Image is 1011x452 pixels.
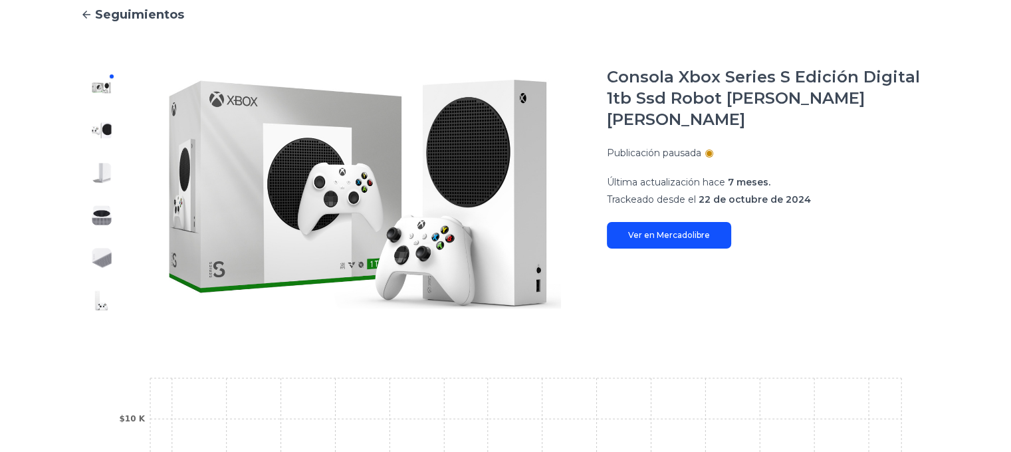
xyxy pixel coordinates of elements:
img: Consola Xbox Series S Edición Digital 1tb Ssd Robot Blanco Blanco [91,290,112,311]
img: Consola Xbox Series S Edición Digital 1tb Ssd Robot Blanco Blanco [91,247,112,269]
img: Consola Xbox Series S Edición Digital 1tb Ssd Robot Blanco Blanco [91,77,112,98]
font: Consola Xbox Series S Edición Digital 1tb Ssd Robot [PERSON_NAME] [PERSON_NAME] [607,67,920,129]
tspan: $10 K [119,414,145,423]
img: Consola Xbox Series S Edición Digital 1tb Ssd Robot Blanco Blanco [91,162,112,183]
a: Ver en Mercadolibre [607,222,731,249]
img: Consola Xbox Series S Edición Digital 1tb Ssd Robot Blanco Blanco [150,66,580,322]
font: Última actualización hace [607,176,725,188]
img: Consola Xbox Series S Edición Digital 1tb Ssd Robot Blanco Blanco [91,205,112,226]
img: Consola Xbox Series S Edición Digital 1tb Ssd Robot Blanco Blanco [91,120,112,141]
font: Ver en Mercadolibre [628,230,710,240]
a: Seguimientos [80,5,931,24]
font: 22 de octubre de 2024 [699,193,811,205]
font: Publicación pausada [607,147,701,159]
font: 7 meses. [728,176,770,188]
font: Trackeado desde el [607,193,696,205]
font: Seguimientos [95,7,184,22]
